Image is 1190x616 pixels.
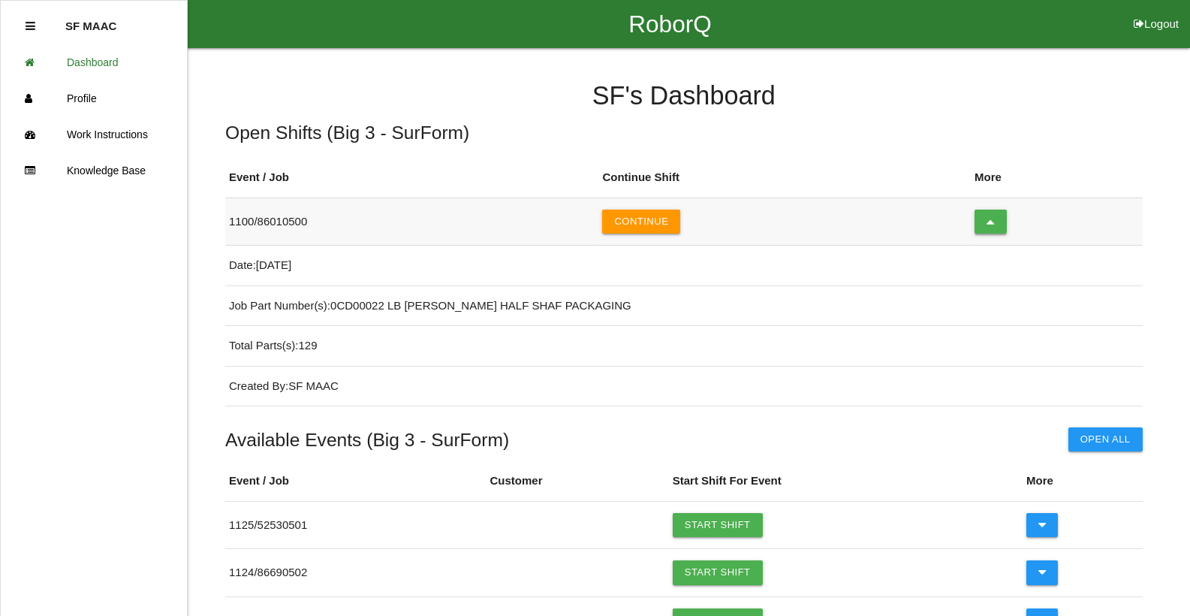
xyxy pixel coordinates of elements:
[225,122,1143,143] h5: Open Shifts ( Big 3 - SurForm )
[486,461,668,501] th: Customer
[1,152,187,189] a: Knowledge Base
[1,116,187,152] a: Work Instructions
[225,246,1143,286] td: Date: [DATE]
[225,198,598,245] td: 1100 / 86010500
[225,461,486,501] th: Event / Job
[602,210,680,234] button: Continue
[673,560,763,584] a: Start Shift
[1023,461,1143,501] th: More
[669,461,1023,501] th: Start Shift For Event
[673,513,763,537] a: Start Shift
[225,549,486,596] td: 1124 / 86690502
[65,8,116,32] p: SF MAAC
[225,285,1143,326] td: Job Part Number(s): 0CD00022 LB [PERSON_NAME] HALF SHAF PACKAGING
[598,158,971,198] th: Continue Shift
[26,8,35,44] div: Close
[1068,427,1143,451] button: Open All
[225,326,1143,367] td: Total Parts(s): 129
[1,80,187,116] a: Profile
[225,366,1143,406] td: Created By: SF MAAC
[225,82,1143,110] h4: SF 's Dashboard
[971,158,1143,198] th: More
[225,501,486,548] td: 1125 / 52530501
[225,430,509,450] h5: Available Events ( Big 3 - SurForm )
[225,158,598,198] th: Event / Job
[1,44,187,80] a: Dashboard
